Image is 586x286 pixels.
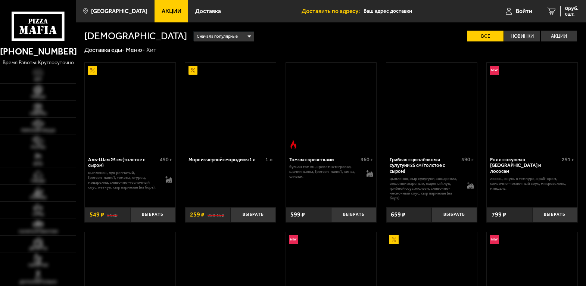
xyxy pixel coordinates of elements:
div: Ролл с окунем в [GEOGRAPHIC_DATA] и лососем [490,157,560,174]
span: Акции [162,8,181,14]
img: Новинка [490,235,499,244]
img: Акционный [88,66,97,75]
button: Выбрать [130,207,175,222]
span: Войти [516,8,532,14]
span: 549 ₽ [90,212,104,218]
p: лосось, окунь в темпуре, краб-крем, сливочно-чесночный соус, микрозелень, миндаль. [490,176,574,191]
input: Ваш адрес доставки [364,4,481,18]
p: цыпленок, сыр сулугуни, моцарелла, вешенки жареные, жареный лук, грибной соус Жюльен, сливочно-че... [390,176,461,200]
span: Сначала популярные [197,31,238,42]
div: Том ям с креветками [289,157,359,163]
p: цыпленок, лук репчатый, [PERSON_NAME], томаты, огурец, моцарелла, сливочно-чесночный соус, кетчуп... [88,170,159,190]
img: Акционный [389,235,399,244]
span: 360 г [361,156,373,163]
a: Острое блюдоТом ям с креветками [286,63,377,152]
img: Новинка [289,235,298,244]
span: 1 л [265,156,272,163]
div: Хит [146,46,156,54]
span: 659 ₽ [391,212,405,218]
span: 590 г [461,156,474,163]
label: Акции [541,31,577,41]
a: АкционныйАль-Шам 25 см (толстое с сыром) [85,63,175,152]
span: [GEOGRAPHIC_DATA] [91,8,147,14]
h1: [DEMOGRAPHIC_DATA] [84,31,187,41]
label: Новинки [504,31,540,41]
button: Выбрать [431,207,477,222]
s: 289.15 ₽ [208,212,224,218]
span: 291 г [562,156,574,163]
img: Острое блюдо [289,140,298,149]
span: Доставка [195,8,221,14]
span: 490 г [160,156,172,163]
img: Новинка [490,66,499,75]
p: бульон том ям, креветка тигровая, шампиньоны, [PERSON_NAME], кинза, сливки. [289,164,360,179]
a: НовинкаРолл с окунем в темпуре и лососем [487,63,577,152]
img: Акционный [188,66,198,75]
span: Доставить по адресу: [302,8,364,14]
div: Аль-Шам 25 см (толстое с сыром) [88,157,158,168]
a: Доставка еды- [84,46,125,53]
button: Выбрать [331,207,376,222]
span: 799 ₽ [492,212,506,218]
a: АкционныйМорс из черной смородины 1 л [185,63,276,152]
button: Выбрать [532,207,577,222]
label: Все [467,31,503,41]
span: 0 шт. [565,12,579,16]
a: Меню- [126,46,145,53]
s: 618 ₽ [107,212,118,218]
span: 0 руб. [565,6,579,11]
div: Грибная с цыплёнком и сулугуни 25 см (толстое с сыром) [390,157,459,174]
div: Морс из черной смородины 1 л [188,157,264,163]
span: 599 ₽ [290,212,305,218]
button: Выбрать [231,207,276,222]
a: Грибная с цыплёнком и сулугуни 25 см (толстое с сыром) [386,63,477,152]
span: 259 ₽ [190,212,205,218]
